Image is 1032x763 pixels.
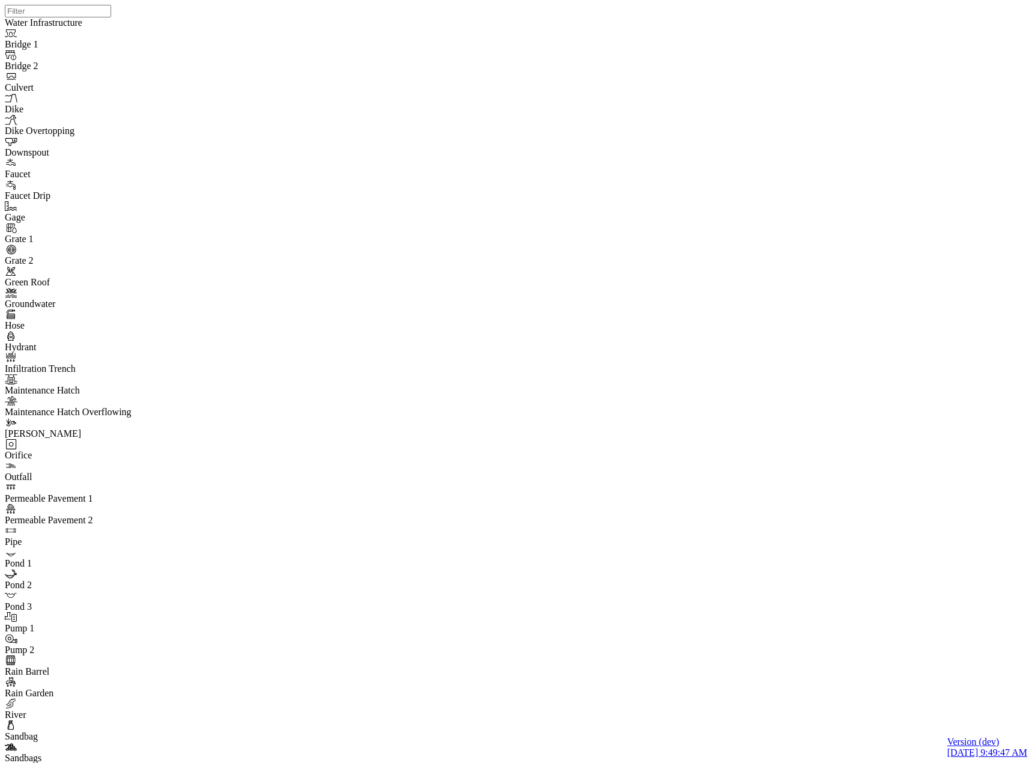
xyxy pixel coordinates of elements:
div: Dike Overtopping [5,126,168,136]
div: Grate 1 [5,234,168,245]
div: Hose [5,320,168,331]
div: Permeable Pavement 2 [5,515,168,526]
div: Faucet Drip [5,190,168,201]
div: Gage [5,212,168,223]
div: Maintenance Hatch [5,385,168,396]
div: Culvert [5,82,168,93]
div: Bridge 2 [5,61,168,71]
div: Permeable Pavement 1 [5,493,168,504]
div: Groundwater [5,299,168,309]
div: Hydrant [5,342,168,353]
div: Rain Barrel [5,666,168,677]
div: Green Roof [5,277,168,288]
div: Pump 1 [5,623,168,634]
div: Outfall [5,472,168,482]
div: Pond 3 [5,601,168,612]
div: Grate 2 [5,255,168,266]
div: Maintenance Hatch Overflowing [5,407,168,418]
div: River [5,710,168,720]
div: Orifice [5,450,168,461]
span: [DATE] 9:49:47 AM [947,747,1027,758]
div: Dike [5,104,168,115]
div: Faucet [5,169,168,180]
div: Downspout [5,147,168,158]
div: Pump 2 [5,645,168,655]
div: Pond 2 [5,580,168,591]
div: Pipe [5,537,168,547]
div: Water Infrastructure [5,17,168,28]
div: Pond 1 [5,558,168,569]
div: Infiltration Trench [5,363,168,374]
div: Sandbag [5,731,168,742]
div: [PERSON_NAME] [5,428,168,439]
a: Version (dev) [DATE] 9:49:47 AM [947,737,1027,758]
div: Bridge 1 [5,39,168,50]
input: Filter [5,5,111,17]
div: Rain Garden [5,688,168,699]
